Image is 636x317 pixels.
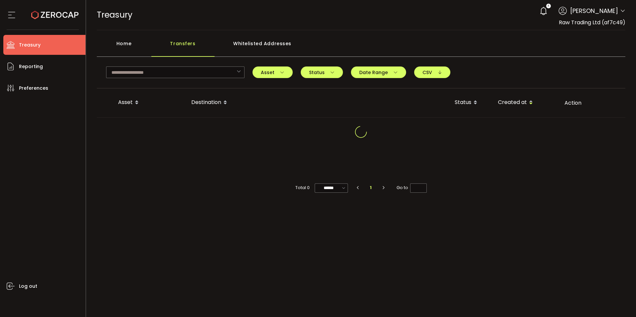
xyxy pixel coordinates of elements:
span: Date Range [359,70,398,75]
span: [PERSON_NAME] [570,6,618,15]
span: Treasury [97,9,132,21]
iframe: Chat Widget [603,285,636,317]
span: Asset [261,70,284,75]
button: Asset [252,66,293,78]
div: Home [97,37,151,57]
span: Preferences [19,83,48,93]
span: Raw Trading Ltd (af7c49) [559,19,625,26]
button: Status [301,66,343,78]
span: Status [309,70,335,75]
span: Treasury [19,40,41,50]
li: 1 [365,183,377,192]
span: Reporting [19,62,43,71]
div: Whitelisted Addresses [215,37,310,57]
span: Total 0 [295,183,310,192]
span: 4 [548,4,549,8]
span: CSV [422,70,442,75]
button: CSV [414,66,450,78]
button: Date Range [351,66,406,78]
span: Go to [397,183,427,192]
div: Transfers [151,37,215,57]
span: Log out [19,281,37,291]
